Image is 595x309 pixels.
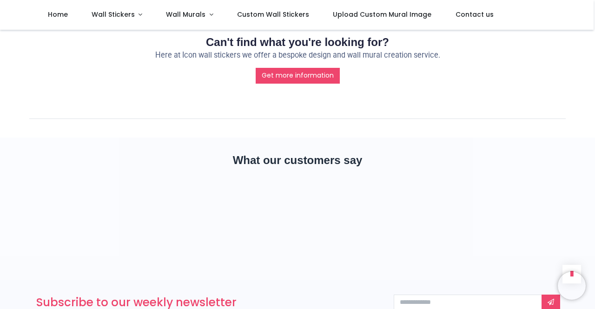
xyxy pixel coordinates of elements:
p: Here at Icon wall stickers we offer a bespoke design and wall mural creation service. [36,50,558,61]
iframe: Customer reviews powered by Trustpilot [36,185,558,250]
span: Contact us [456,10,494,19]
span: Upload Custom Mural Image [333,10,431,19]
span: Wall Murals [166,10,205,19]
h2: What our customers say [36,152,558,168]
span: Wall Stickers [92,10,135,19]
iframe: Brevo live chat [558,272,586,300]
a: Get more information [256,68,340,84]
h2: Can't find what you're looking for? [36,34,558,50]
span: Home [48,10,68,19]
span: Custom Wall Stickers [237,10,309,19]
